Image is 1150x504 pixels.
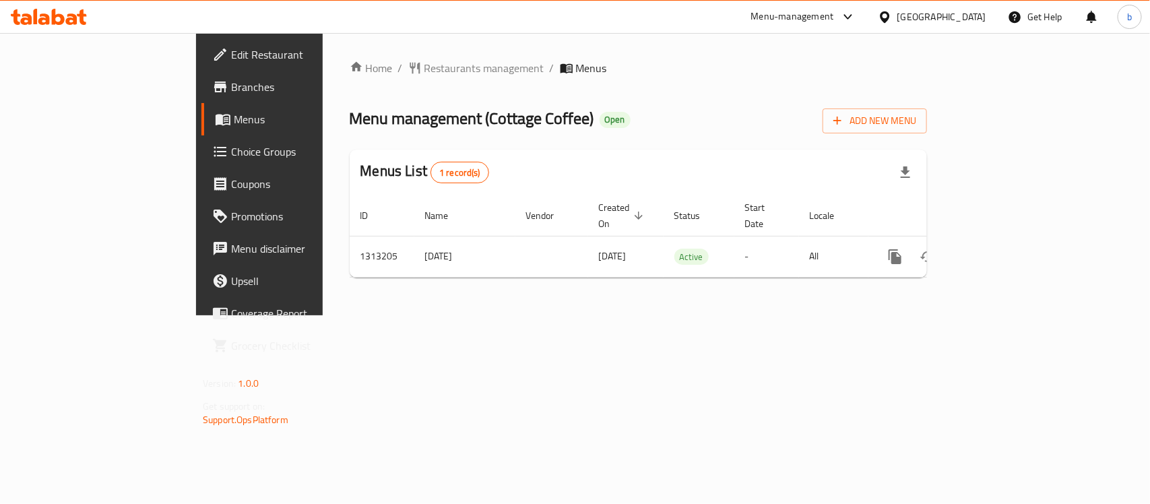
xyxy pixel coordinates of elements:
[408,60,544,76] a: Restaurants management
[425,208,466,224] span: Name
[897,9,986,24] div: [GEOGRAPHIC_DATA]
[231,79,377,95] span: Branches
[201,200,388,232] a: Promotions
[599,247,627,265] span: [DATE]
[231,305,377,321] span: Coverage Report
[576,60,607,76] span: Menus
[674,208,718,224] span: Status
[201,103,388,135] a: Menus
[833,113,916,129] span: Add New Menu
[823,108,927,133] button: Add New Menu
[734,236,799,277] td: -
[231,338,377,354] span: Grocery Checklist
[201,265,388,297] a: Upsell
[600,114,631,125] span: Open
[550,60,554,76] li: /
[879,241,912,273] button: more
[350,103,594,133] span: Menu management ( Cottage Coffee )
[231,241,377,257] span: Menu disclaimer
[231,273,377,289] span: Upsell
[424,60,544,76] span: Restaurants management
[889,156,922,189] div: Export file
[526,208,572,224] span: Vendor
[414,236,515,277] td: [DATE]
[203,411,288,429] a: Support.OpsPlatform
[674,249,709,265] span: Active
[201,71,388,103] a: Branches
[868,195,1019,237] th: Actions
[201,329,388,362] a: Grocery Checklist
[231,144,377,160] span: Choice Groups
[912,241,944,273] button: Change Status
[599,199,647,232] span: Created On
[398,60,403,76] li: /
[238,375,259,392] span: 1.0.0
[350,60,927,76] nav: breadcrumb
[231,46,377,63] span: Edit Restaurant
[360,208,386,224] span: ID
[201,168,388,200] a: Coupons
[201,38,388,71] a: Edit Restaurant
[201,232,388,265] a: Menu disclaimer
[231,208,377,224] span: Promotions
[751,9,834,25] div: Menu-management
[231,176,377,192] span: Coupons
[810,208,852,224] span: Locale
[799,236,868,277] td: All
[201,297,388,329] a: Coverage Report
[234,111,377,127] span: Menus
[203,398,265,415] span: Get support on:
[431,166,488,179] span: 1 record(s)
[201,135,388,168] a: Choice Groups
[745,199,783,232] span: Start Date
[1127,9,1132,24] span: b
[360,161,489,183] h2: Menus List
[600,112,631,128] div: Open
[350,195,1019,278] table: enhanced table
[203,375,236,392] span: Version:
